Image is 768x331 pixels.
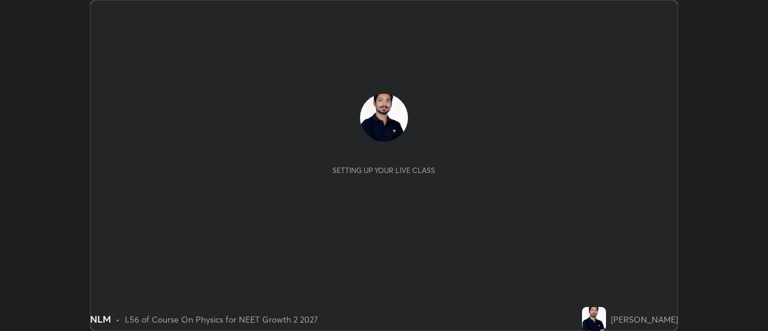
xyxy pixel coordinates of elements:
div: L56 of Course On Physics for NEET Growth 2 2027 [125,313,318,326]
div: NLM [90,312,111,326]
img: 1728398aab2b4dc1ac327692e19b9e49.jpg [582,307,606,331]
div: Setting up your live class [332,166,435,175]
div: • [116,313,120,326]
img: 1728398aab2b4dc1ac327692e19b9e49.jpg [360,94,408,142]
div: [PERSON_NAME] [611,313,678,326]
